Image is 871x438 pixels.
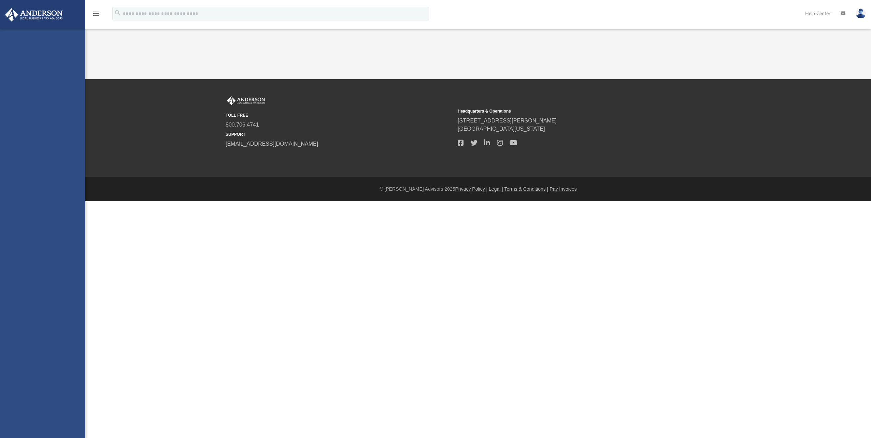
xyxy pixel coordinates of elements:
[3,8,65,21] img: Anderson Advisors Platinum Portal
[549,186,576,192] a: Pay Invoices
[489,186,503,192] a: Legal |
[226,96,267,105] img: Anderson Advisors Platinum Portal
[92,10,100,18] i: menu
[504,186,548,192] a: Terms & Conditions |
[458,108,685,114] small: Headquarters & Operations
[856,9,866,18] img: User Pic
[226,112,453,118] small: TOLL FREE
[226,131,453,137] small: SUPPORT
[226,141,318,147] a: [EMAIL_ADDRESS][DOMAIN_NAME]
[114,9,122,17] i: search
[455,186,488,192] a: Privacy Policy |
[92,13,100,18] a: menu
[226,122,259,128] a: 800.706.4741
[458,126,545,132] a: [GEOGRAPHIC_DATA][US_STATE]
[85,186,871,193] div: © [PERSON_NAME] Advisors 2025
[458,118,557,123] a: [STREET_ADDRESS][PERSON_NAME]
